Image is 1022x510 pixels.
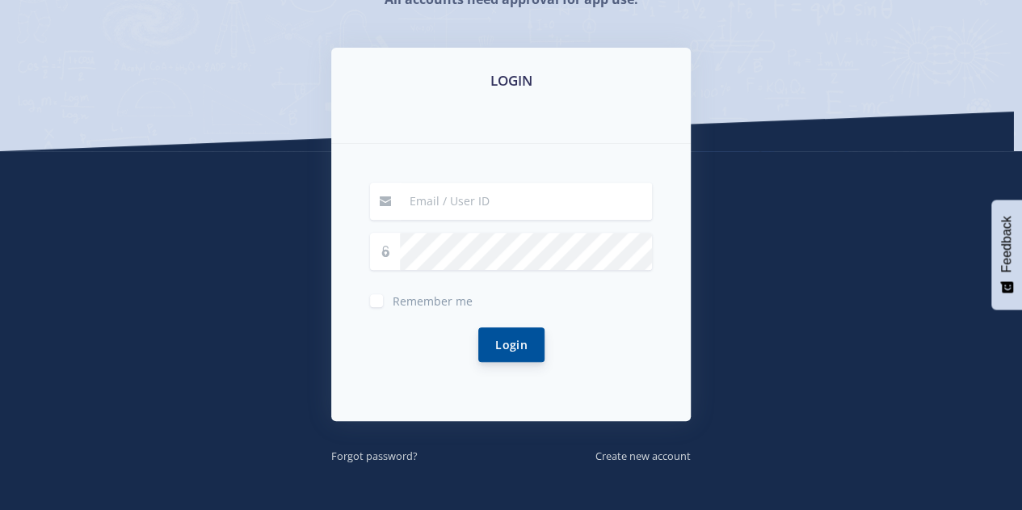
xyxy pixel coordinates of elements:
small: Forgot password? [331,449,418,463]
a: Forgot password? [331,446,418,464]
button: Feedback - Show survey [991,200,1022,310]
span: Feedback [999,216,1014,272]
input: Email / User ID [400,183,652,220]
button: Login [478,327,545,362]
a: Create new account [595,446,691,464]
span: Remember me [393,293,473,309]
small: Create new account [595,449,691,463]
h3: LOGIN [351,70,671,91]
